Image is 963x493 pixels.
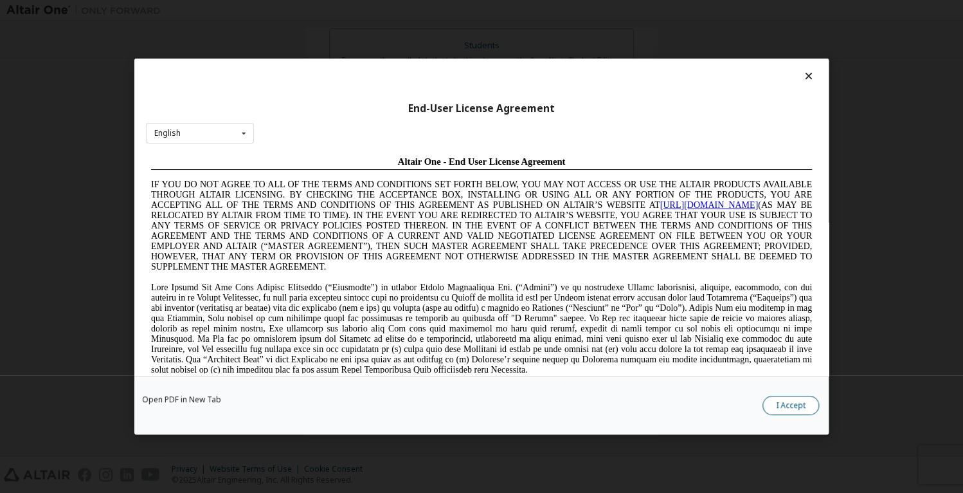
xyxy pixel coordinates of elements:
[146,102,817,115] div: End-User License Agreement
[5,28,666,120] span: IF YOU DO NOT AGREE TO ALL OF THE TERMS AND CONDITIONS SET FORTH BELOW, YOU MAY NOT ACCESS OR USE...
[154,129,181,137] div: English
[762,396,819,415] button: I Accept
[142,396,221,404] a: Open PDF in New Tab
[514,49,612,59] a: [URL][DOMAIN_NAME]
[5,131,666,223] span: Lore Ipsumd Sit Ame Cons Adipisc Elitseddo (“Eiusmodte”) in utlabor Etdolo Magnaaliqua Eni. (“Adm...
[252,5,420,15] span: Altair One - End User License Agreement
